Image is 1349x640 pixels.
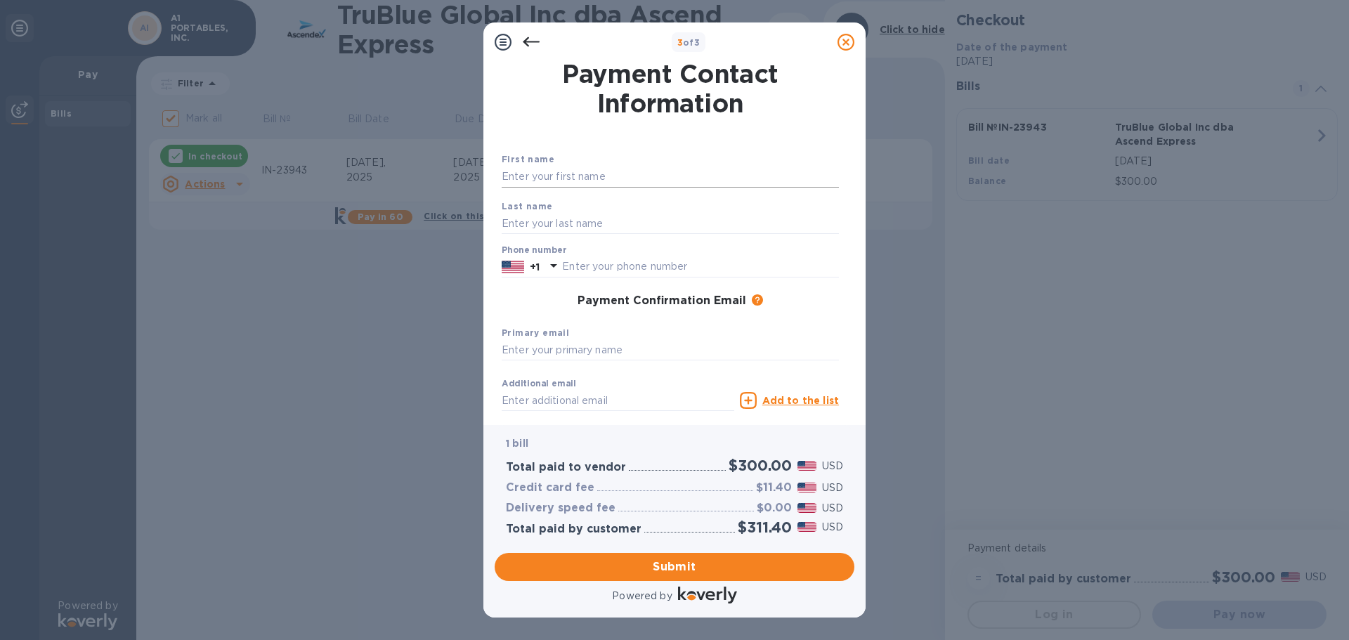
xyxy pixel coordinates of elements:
[502,213,839,234] input: Enter your last name
[502,413,734,429] p: Email address will be added to the list of emails
[729,457,792,474] h2: $300.00
[822,501,843,516] p: USD
[506,523,641,536] h3: Total paid by customer
[677,37,700,48] b: of 3
[562,256,839,277] input: Enter your phone number
[502,166,839,188] input: Enter your first name
[677,37,683,48] span: 3
[797,522,816,532] img: USD
[757,502,792,515] h3: $0.00
[822,520,843,535] p: USD
[822,481,843,495] p: USD
[797,503,816,513] img: USD
[530,260,540,274] p: +1
[678,587,737,603] img: Logo
[506,481,594,495] h3: Credit card fee
[578,294,746,308] h3: Payment Confirmation Email
[502,340,839,361] input: Enter your primary name
[797,461,816,471] img: USD
[822,459,843,474] p: USD
[762,395,839,406] u: Add to the list
[502,380,576,388] label: Additional email
[506,502,615,515] h3: Delivery speed fee
[502,259,524,275] img: US
[502,59,839,118] h1: Payment Contact Information
[506,438,528,449] b: 1 bill
[506,461,626,474] h3: Total paid to vendor
[756,481,792,495] h3: $11.40
[612,589,672,603] p: Powered by
[502,327,569,338] b: Primary email
[502,201,553,211] b: Last name
[502,247,566,255] label: Phone number
[502,154,554,164] b: First name
[502,390,734,411] input: Enter additional email
[738,518,792,536] h2: $311.40
[797,483,816,492] img: USD
[506,559,843,575] span: Submit
[495,553,854,581] button: Submit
